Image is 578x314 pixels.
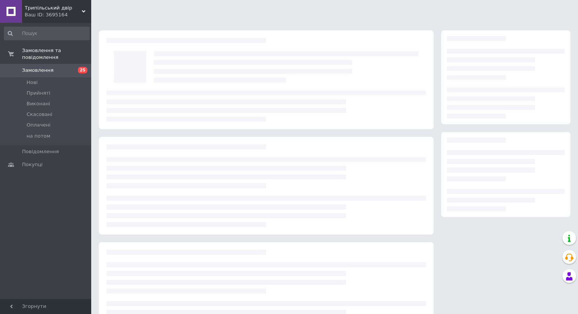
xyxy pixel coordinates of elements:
span: на потом [27,133,50,140]
span: Прийняті [27,90,50,97]
span: Замовлення [22,67,54,74]
span: Скасовані [27,111,52,118]
span: Повідомлення [22,148,59,155]
span: 25 [78,67,87,73]
span: Виконані [27,100,50,107]
span: Покупці [22,161,43,168]
span: Нові [27,79,38,86]
div: Ваш ID: 3695164 [25,11,91,18]
input: Пошук [4,27,90,40]
span: Замовлення та повідомлення [22,47,91,61]
span: Трипільський двір [25,5,82,11]
span: Оплачені [27,122,51,128]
